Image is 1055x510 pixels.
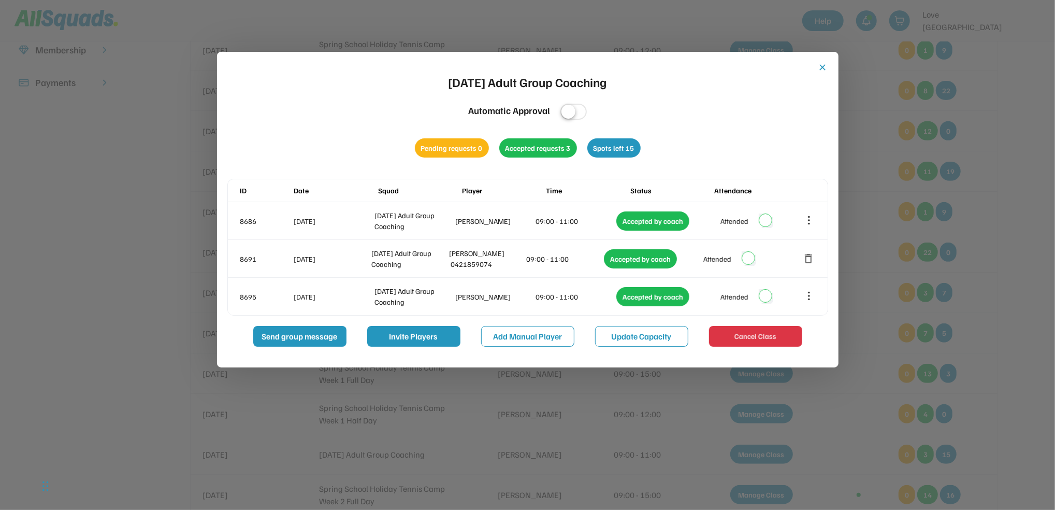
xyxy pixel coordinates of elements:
div: ID [240,185,292,196]
div: Squad [378,185,460,196]
div: [DATE] Adult Group Coaching [374,286,453,307]
div: 8686 [240,216,292,226]
div: [PERSON_NAME] [455,291,534,302]
div: [DATE] Adult Group Coaching [371,248,447,270]
div: Status [630,185,712,196]
button: Invite Players [367,326,460,347]
div: 09:00 - 11:00 [527,253,602,264]
div: [PERSON_NAME] [455,216,534,226]
div: [DATE] [294,291,373,302]
div: Accepted by coach [616,287,689,306]
div: Spots left 15 [587,138,641,158]
div: 09:00 - 11:00 [536,216,615,226]
div: [PERSON_NAME] 0421859074 [449,248,525,270]
div: 8695 [240,291,292,302]
div: Date [294,185,376,196]
button: Cancel Class [709,326,802,347]
div: Time [546,185,628,196]
div: Attended [720,291,748,302]
div: Attended [720,216,748,226]
div: Attended [703,253,731,264]
button: close [818,62,828,73]
div: Accepted by coach [616,211,689,231]
div: Player [462,185,544,196]
div: 09:00 - 11:00 [536,291,615,302]
div: Attendance [714,185,796,196]
div: 8691 [240,253,292,264]
button: Add Manual Player [481,326,574,347]
div: Accepted requests 3 [499,138,577,158]
div: [DATE] Adult Group Coaching [374,210,453,232]
div: Accepted by coach [604,249,677,268]
div: Automatic Approval [468,104,550,118]
div: Pending requests 0 [415,138,489,158]
div: [DATE] Adult Group Coaching [449,73,607,91]
div: [DATE] [294,216,373,226]
button: Send group message [253,326,346,347]
button: delete [803,252,815,265]
div: [DATE] [294,253,370,264]
button: Update Capacity [595,326,688,347]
